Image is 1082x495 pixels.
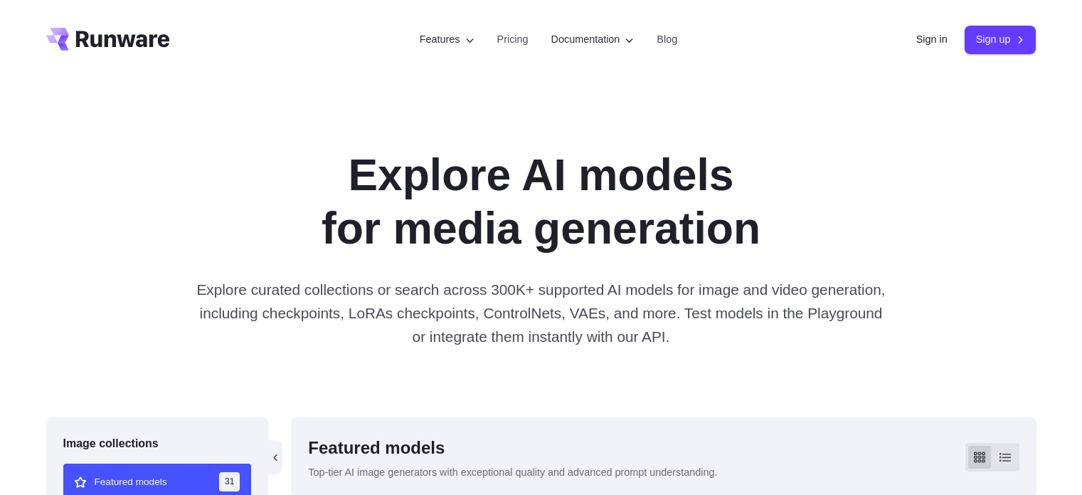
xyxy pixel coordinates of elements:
[916,31,948,48] a: Sign in
[497,31,529,48] a: Pricing
[657,31,677,48] a: Blog
[420,31,474,48] label: Features
[219,472,240,491] span: 31
[46,28,170,51] a: Go to /
[63,434,252,453] div: Image collections
[551,31,635,48] label: Documentation
[965,26,1036,53] a: Sign up
[194,278,887,349] p: Explore curated collections or search across 300K+ supported AI models for image and video genera...
[308,464,717,481] p: Top-tier AI image generators with exceptional quality and advanced prompt understanding.
[268,440,282,474] button: ‹
[145,148,938,255] h1: Explore AI models for media generation
[95,474,167,490] span: Featured models
[308,434,717,462] div: Featured models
